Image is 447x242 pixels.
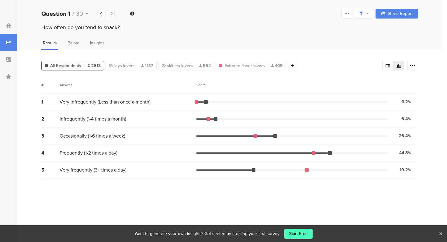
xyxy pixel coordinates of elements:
[400,167,411,173] div: 19.2%
[76,9,83,18] span: 30
[60,149,117,156] span: Frequently (1-2 times a day)
[41,166,60,173] div: 5
[41,149,60,156] div: 4
[60,132,125,139] span: Occasionally (1-6 times a week)
[199,63,211,69] span: 564
[388,12,413,16] span: Share Report
[60,98,151,105] span: Very infrequently (Less than once a month)
[50,63,81,69] span: All Respondents
[224,63,265,69] span: Extreme flavor lovers
[399,150,411,156] div: 44.8%
[60,115,126,122] span: Infrequently (1-4 times a month)
[135,230,203,237] div: Want to generate your own insights?
[72,9,74,18] span: /
[68,40,79,46] span: Relate
[41,132,60,139] div: 3
[399,133,411,139] div: 26.4%
[141,63,153,69] span: 1137
[401,116,411,122] div: 6.4%
[167,63,193,69] span: skittles lovers
[41,115,60,122] div: 2
[41,82,60,88] div: #
[204,230,279,237] div: Get started by creating your first survey
[43,40,57,46] span: Results
[60,82,72,88] div: Answer
[90,40,105,46] span: Insights
[284,229,313,239] a: Start Free
[41,98,60,105] div: 1
[271,63,283,69] span: 405
[402,99,411,105] div: 3.2%
[196,82,209,88] div: Score
[60,166,126,173] span: Very frequently (3+ times a day)
[114,63,135,69] span: lays lovers
[88,63,101,69] span: 2513
[41,9,71,18] b: Question 1
[41,23,418,31] div: How often do you tend to snack?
